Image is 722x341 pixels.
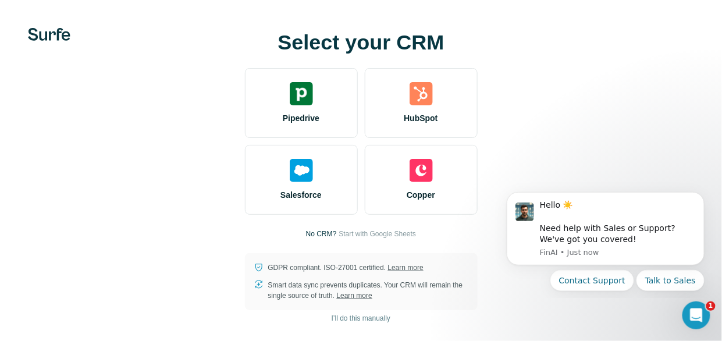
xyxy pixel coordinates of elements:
button: Start with Google Sheets [339,229,416,239]
button: I’ll do this manually [323,310,399,327]
iframe: Intercom notifications message [489,183,722,298]
span: Salesforce [280,189,322,201]
p: GDPR compliant. ISO-27001 certified. [268,262,424,273]
a: Learn more [388,264,424,272]
p: No CRM? [306,229,337,239]
iframe: Intercom live chat [682,301,710,329]
span: I’ll do this manually [332,313,390,324]
span: Copper [407,189,435,201]
a: Learn more [337,292,372,300]
p: Smart data sync prevents duplicates. Your CRM will remain the single source of truth. [268,280,468,301]
img: pipedrive's logo [290,82,313,105]
h1: Select your CRM [245,31,478,54]
img: Surfe's logo [28,28,70,41]
img: salesforce's logo [290,159,313,182]
span: Pipedrive [283,112,319,124]
span: 1 [706,301,716,311]
img: hubspot's logo [410,82,433,105]
img: copper's logo [410,159,433,182]
span: HubSpot [404,112,438,124]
